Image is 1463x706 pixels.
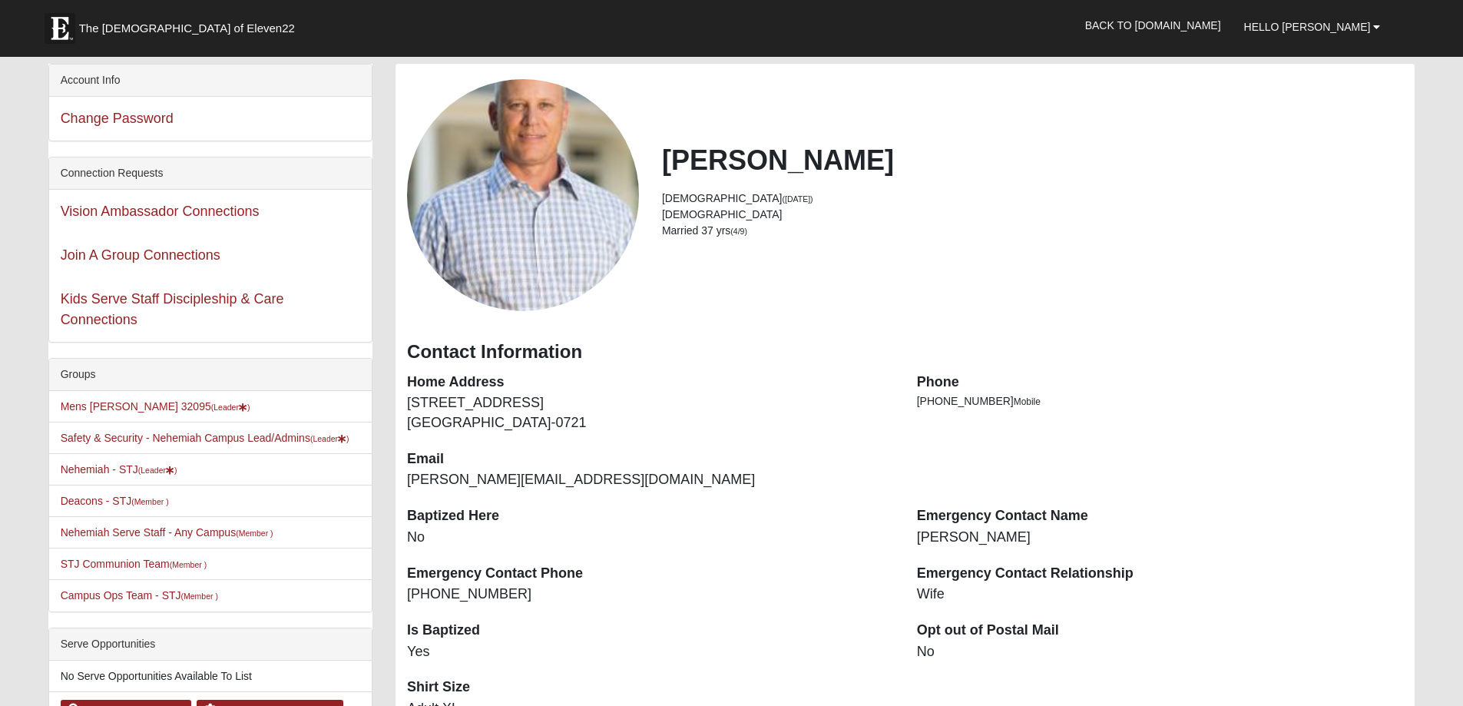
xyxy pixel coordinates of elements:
dt: Shirt Size [407,678,894,698]
a: The [DEMOGRAPHIC_DATA] of Eleven22 [37,5,344,44]
a: Change Password [61,111,174,126]
div: Account Info [49,65,372,97]
dd: [STREET_ADDRESS] [GEOGRAPHIC_DATA]-0721 [407,393,894,433]
dd: [PHONE_NUMBER] [407,585,894,605]
div: Connection Requests [49,157,372,190]
div: Groups [49,359,372,391]
small: (Member ) [236,529,273,538]
li: No Serve Opportunities Available To List [49,661,372,692]
a: Hello [PERSON_NAME] [1233,8,1392,46]
dt: Opt out of Postal Mail [917,621,1404,641]
a: Campus Ops Team - STJ(Member ) [61,589,218,602]
small: (Leader ) [310,434,349,443]
span: Hello [PERSON_NAME] [1244,21,1371,33]
small: (4/9) [730,227,747,236]
small: (Member ) [170,560,207,569]
img: Eleven22 logo [45,13,75,44]
a: Nehemiah - STJ(Leader) [61,463,177,476]
dd: Yes [407,642,894,662]
dd: [PERSON_NAME] [917,528,1404,548]
dt: Emergency Contact Relationship [917,564,1404,584]
small: (Member ) [181,592,218,601]
dd: Wife [917,585,1404,605]
dt: Email [407,449,894,469]
div: Serve Opportunities [49,628,372,661]
a: Deacons - STJ(Member ) [61,495,169,507]
small: (Member ) [131,497,168,506]
a: Vision Ambassador Connections [61,204,260,219]
a: View Fullsize Photo [407,79,639,311]
dd: [PERSON_NAME][EMAIL_ADDRESS][DOMAIN_NAME] [407,470,894,490]
small: (Leader ) [211,403,250,412]
dt: Home Address [407,373,894,393]
li: [DEMOGRAPHIC_DATA] [662,191,1403,207]
a: Nehemiah Serve Staff - Any Campus(Member ) [61,526,273,539]
dt: Is Baptized [407,621,894,641]
small: (Leader ) [138,466,177,475]
li: [PHONE_NUMBER] [917,393,1404,409]
span: Mobile [1014,396,1041,407]
span: The [DEMOGRAPHIC_DATA] of Eleven22 [79,21,295,36]
a: Back to [DOMAIN_NAME] [1074,6,1233,45]
a: Join A Group Connections [61,247,220,263]
h2: [PERSON_NAME] [662,144,1403,177]
dt: Emergency Contact Phone [407,564,894,584]
dt: Baptized Here [407,506,894,526]
dd: No [407,528,894,548]
h3: Contact Information [407,341,1403,363]
dd: No [917,642,1404,662]
small: ([DATE]) [783,194,813,204]
a: STJ Communion Team(Member ) [61,558,207,570]
dt: Phone [917,373,1404,393]
li: Married 37 yrs [662,223,1403,239]
dt: Emergency Contact Name [917,506,1404,526]
a: Mens [PERSON_NAME] 32095(Leader) [61,400,250,413]
li: [DEMOGRAPHIC_DATA] [662,207,1403,223]
a: Kids Serve Staff Discipleship & Care Connections [61,291,284,327]
a: Safety & Security - Nehemiah Campus Lead/Admins(Leader) [61,432,349,444]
